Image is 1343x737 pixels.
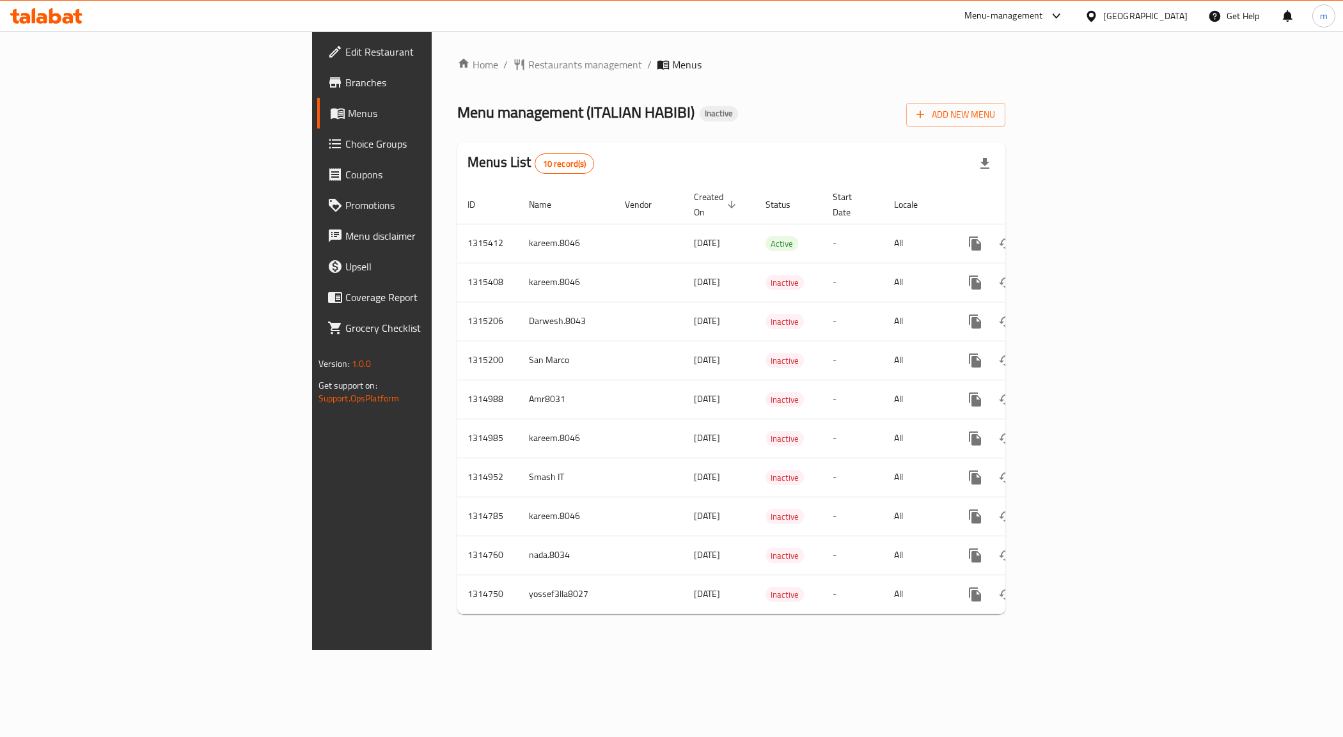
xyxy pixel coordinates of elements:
[991,267,1021,298] button: Change Status
[884,419,950,458] td: All
[519,536,615,575] td: nada.8034
[457,185,1093,614] table: enhanced table
[694,547,720,563] span: [DATE]
[884,575,950,614] td: All
[352,355,372,372] span: 1.0.0
[766,431,804,446] div: Inactive
[467,153,594,174] h2: Menus List
[700,108,738,119] span: Inactive
[950,185,1093,224] th: Actions
[833,189,868,220] span: Start Date
[345,198,526,213] span: Promotions
[964,8,1043,24] div: Menu-management
[960,384,991,415] button: more
[519,380,615,419] td: Amr8031
[535,158,594,170] span: 10 record(s)
[884,224,950,263] td: All
[766,509,804,524] span: Inactive
[317,128,537,159] a: Choice Groups
[647,57,652,72] li: /
[991,462,1021,493] button: Change Status
[766,587,804,602] div: Inactive
[766,392,804,407] span: Inactive
[884,263,950,302] td: All
[884,341,950,380] td: All
[345,228,526,244] span: Menu disclaimer
[700,106,738,121] div: Inactive
[457,57,1005,72] nav: breadcrumb
[894,197,934,212] span: Locale
[822,341,884,380] td: -
[960,267,991,298] button: more
[960,228,991,259] button: more
[822,497,884,536] td: -
[766,587,804,602] span: Inactive
[960,345,991,376] button: more
[317,36,537,67] a: Edit Restaurant
[916,107,995,123] span: Add New Menu
[513,57,642,72] a: Restaurants management
[519,224,615,263] td: kareem.8046
[317,282,537,313] a: Coverage Report
[766,353,804,368] div: Inactive
[822,302,884,341] td: -
[766,314,804,329] div: Inactive
[345,44,526,59] span: Edit Restaurant
[960,423,991,454] button: more
[822,419,884,458] td: -
[345,259,526,274] span: Upsell
[694,274,720,290] span: [DATE]
[317,67,537,98] a: Branches
[884,380,950,419] td: All
[318,355,350,372] span: Version:
[528,57,642,72] span: Restaurants management
[766,237,798,251] span: Active
[457,98,695,127] span: Menu management ( ITALIAN HABIBI )
[345,167,526,182] span: Coupons
[519,341,615,380] td: San Marco
[991,501,1021,532] button: Change Status
[991,540,1021,571] button: Change Status
[519,263,615,302] td: kareem.8046
[766,314,804,329] span: Inactive
[694,352,720,368] span: [DATE]
[529,197,568,212] span: Name
[766,470,804,485] div: Inactive
[766,353,804,368] span: Inactive
[960,579,991,610] button: more
[1320,9,1328,23] span: m
[519,575,615,614] td: yossef3lla8027
[960,306,991,337] button: more
[822,380,884,419] td: -
[822,224,884,263] td: -
[519,419,615,458] td: kareem.8046
[884,497,950,536] td: All
[345,75,526,90] span: Branches
[317,98,537,128] a: Menus
[991,384,1021,415] button: Change Status
[766,548,804,563] div: Inactive
[317,251,537,282] a: Upsell
[960,462,991,493] button: more
[535,153,595,174] div: Total records count
[766,431,804,446] span: Inactive
[822,575,884,614] td: -
[694,391,720,407] span: [DATE]
[766,509,804,524] div: Inactive
[766,197,807,212] span: Status
[694,508,720,524] span: [DATE]
[694,189,740,220] span: Created On
[822,263,884,302] td: -
[318,390,400,407] a: Support.OpsPlatform
[906,103,1005,127] button: Add New Menu
[345,320,526,336] span: Grocery Checklist
[822,536,884,575] td: -
[766,470,804,485] span: Inactive
[884,458,950,497] td: All
[991,423,1021,454] button: Change Status
[766,236,798,251] div: Active
[345,290,526,305] span: Coverage Report
[991,345,1021,376] button: Change Status
[467,197,492,212] span: ID
[766,392,804,407] div: Inactive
